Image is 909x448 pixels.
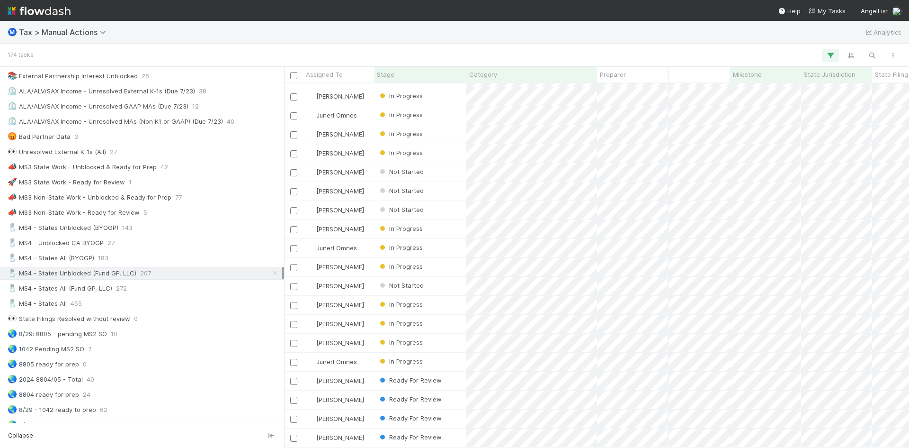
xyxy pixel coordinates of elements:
[316,377,364,384] span: [PERSON_NAME]
[8,405,17,413] span: 🌏
[316,434,364,441] span: [PERSON_NAME]
[290,340,297,347] input: Toggle Row Selected
[290,416,297,423] input: Toggle Row Selected
[307,91,364,101] div: [PERSON_NAME]
[290,397,297,404] input: Toggle Row Selected
[8,70,138,82] div: External Partnership Interest Unblocked
[316,206,364,214] span: [PERSON_NAME]
[316,415,364,422] span: [PERSON_NAME]
[316,339,364,347] span: [PERSON_NAME]
[307,396,315,403] img: avatar_711f55b7-5a46-40da-996f-bc93b6b86381.png
[307,148,364,158] div: [PERSON_NAME]
[290,283,297,290] input: Toggle Row Selected
[316,225,364,233] span: [PERSON_NAME]
[122,222,133,234] span: 143
[378,262,423,271] div: In Progress
[8,101,188,112] div: ALA/ALV/SAX Income - Unresolved GAAP MAs (Due 7/23)
[307,301,315,309] img: avatar_711f55b7-5a46-40da-996f-bc93b6b86381.png
[378,205,424,214] div: Not Started
[307,92,315,100] img: avatar_66854b90-094e-431f-b713-6ac88429a2b8.png
[307,376,364,385] div: [PERSON_NAME]
[290,226,297,233] input: Toggle Row Selected
[316,92,364,100] span: [PERSON_NAME]
[861,7,888,15] span: AngelList
[19,27,111,37] span: Tax > Manual Actions
[8,161,157,173] div: MS3 State Work - Unblocked & Ready for Prep
[57,419,65,431] span: 68
[290,207,297,214] input: Toggle Row Selected
[8,252,94,264] div: MS4 - States All (BYOGP)
[8,358,79,370] div: 8805 ready for prep
[8,72,17,80] span: 📚
[8,238,17,247] span: 🧂
[307,300,364,310] div: [PERSON_NAME]
[307,224,364,234] div: [PERSON_NAME]
[733,70,762,79] span: Milestone
[107,237,115,249] span: 27
[307,206,315,214] img: avatar_d45d11ee-0024-4901-936f-9df0a9cc3b4e.png
[307,187,315,195] img: avatar_d45d11ee-0024-4901-936f-9df0a9cc3b4e.png
[290,169,297,176] input: Toggle Row Selected
[192,101,199,112] span: 12
[378,244,423,251] span: In Progress
[290,321,297,328] input: Toggle Row Selected
[8,375,17,383] span: 🌏
[378,167,424,176] div: Not Started
[307,320,315,328] img: avatar_711f55b7-5a46-40da-996f-bc93b6b86381.png
[290,72,297,79] input: Toggle All Rows Selected
[307,244,315,252] img: avatar_de77a991-7322-4664-a63d-98ba485ee9e0.png
[8,147,17,155] span: 👀
[378,91,423,101] div: In Progress
[8,267,136,279] div: MS4 - States Unblocked (Fund GP, LLC)
[778,6,801,16] div: Help
[307,395,364,404] div: [PERSON_NAME]
[378,110,423,119] div: In Progress
[378,375,442,385] div: Ready For Review
[808,6,846,16] a: My Tasks
[316,244,357,252] span: Junerl Omnes
[378,225,423,232] span: In Progress
[307,357,357,366] div: Junerl Omnes
[8,116,223,128] div: ALA/ALV/SAX Income - Unresolved MAs (Non K1 or GAAP) (Due 7/23)
[307,281,364,291] div: [PERSON_NAME]
[8,313,130,325] div: State Filings Resolved without review
[140,267,151,279] span: 207
[307,415,315,422] img: avatar_711f55b7-5a46-40da-996f-bc93b6b86381.png
[378,281,424,290] div: Not Started
[316,168,364,176] span: [PERSON_NAME]
[307,339,315,347] img: avatar_711f55b7-5a46-40da-996f-bc93b6b86381.png
[378,282,424,289] span: Not Started
[8,328,107,340] div: 8/29: 8805 - pending MS2 SO
[378,301,423,308] span: In Progress
[8,222,118,234] div: MS4 - States Unblocked (BYOGP)
[307,168,315,176] img: avatar_d45d11ee-0024-4901-936f-9df0a9cc3b4e.png
[8,28,17,36] span: Ⓜ️
[378,338,423,346] span: In Progress
[378,168,424,175] span: Not Started
[290,188,297,195] input: Toggle Row Selected
[307,434,315,441] img: avatar_711f55b7-5a46-40da-996f-bc93b6b86381.png
[290,150,297,157] input: Toggle Row Selected
[378,148,423,157] div: In Progress
[307,243,357,253] div: Junerl Omnes
[378,432,442,442] div: Ready For Review
[307,319,364,329] div: [PERSON_NAME]
[8,284,17,292] span: 🧂
[8,345,17,353] span: 🌏
[307,377,315,384] img: avatar_c8e523dd-415a-4cf0-87a3-4b787501e7b6.png
[8,87,17,95] span: ⏲️
[808,7,846,15] span: My Tasks
[8,192,171,203] div: MS3 Non-State Work - Unblocked & Ready for Prep
[8,146,106,158] div: Unresolved External K-1s (All)
[8,3,71,19] img: logo-inverted-e16ddd16eac7371096b0.svg
[8,193,17,201] span: 📣
[378,224,423,233] div: In Progress
[142,70,149,82] span: 26
[134,313,138,325] span: 0
[8,431,33,440] span: Collapse
[378,129,423,138] div: In Progress
[469,70,497,79] span: Category
[600,70,626,79] span: Preparer
[160,161,168,173] span: 42
[8,298,67,310] div: MS4 - States All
